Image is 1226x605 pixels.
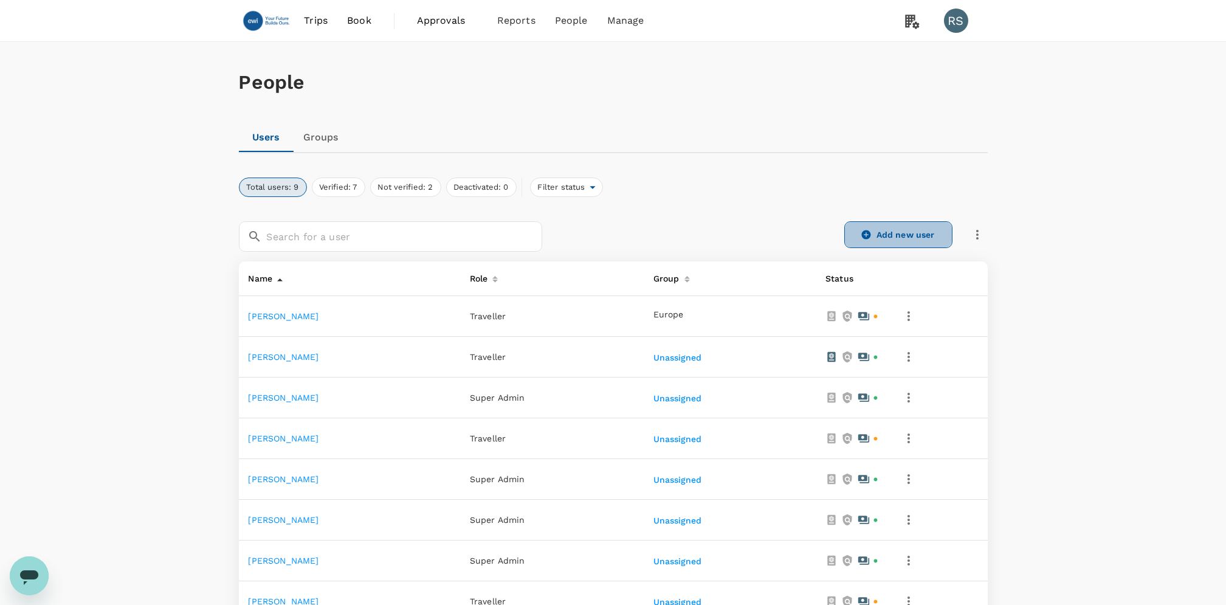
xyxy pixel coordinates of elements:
th: Status [816,261,889,296]
div: Group [649,266,680,286]
a: Add new user [844,221,952,248]
span: Super Admin [470,515,525,525]
a: [PERSON_NAME] [249,474,319,484]
a: Groups [294,123,348,152]
span: Approvals [417,13,478,28]
input: Search for a user [267,221,542,252]
span: Traveller [470,311,506,321]
a: [PERSON_NAME] [249,393,319,403]
button: Deactivated: 0 [446,178,517,197]
span: Reports [497,13,536,28]
iframe: Button to launch messaging window [10,556,49,595]
a: [PERSON_NAME] [249,515,319,525]
button: Unassigned [653,394,704,404]
span: Super Admin [470,393,525,403]
span: Book [347,13,371,28]
div: RS [944,9,968,33]
h1: People [239,71,988,94]
div: Name [244,266,273,286]
span: Manage [607,13,644,28]
a: [PERSON_NAME] [249,311,319,321]
span: Filter status [531,182,590,193]
div: Role [465,266,488,286]
button: Unassigned [653,435,704,444]
button: Unassigned [653,516,704,526]
span: Super Admin [470,556,525,565]
span: People [555,13,588,28]
span: Trips [304,13,328,28]
div: Filter status [530,178,604,197]
button: Verified: 7 [312,178,365,197]
button: Total users: 9 [239,178,307,197]
button: Not verified: 2 [370,178,441,197]
a: [PERSON_NAME] [249,556,319,565]
span: Traveller [470,352,506,362]
span: Traveller [470,434,506,443]
button: Unassigned [653,557,704,567]
button: Unassigned [653,353,704,363]
img: EWI Group [239,7,295,34]
a: [PERSON_NAME] [249,434,319,443]
a: [PERSON_NAME] [249,352,319,362]
a: Users [239,123,294,152]
button: Europe [653,310,683,320]
button: Unassigned [653,475,704,485]
span: Super Admin [470,474,525,484]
